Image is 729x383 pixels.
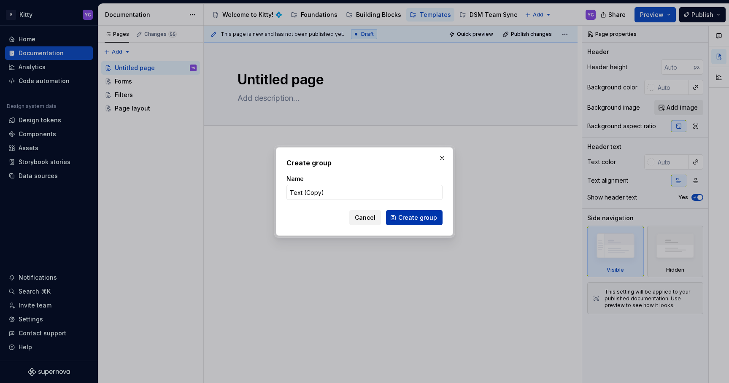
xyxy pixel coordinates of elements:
h2: Create group [286,158,443,168]
span: Create group [398,213,437,222]
button: Create group [386,210,443,225]
button: Cancel [349,210,381,225]
label: Name [286,175,304,183]
span: Cancel [355,213,375,222]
